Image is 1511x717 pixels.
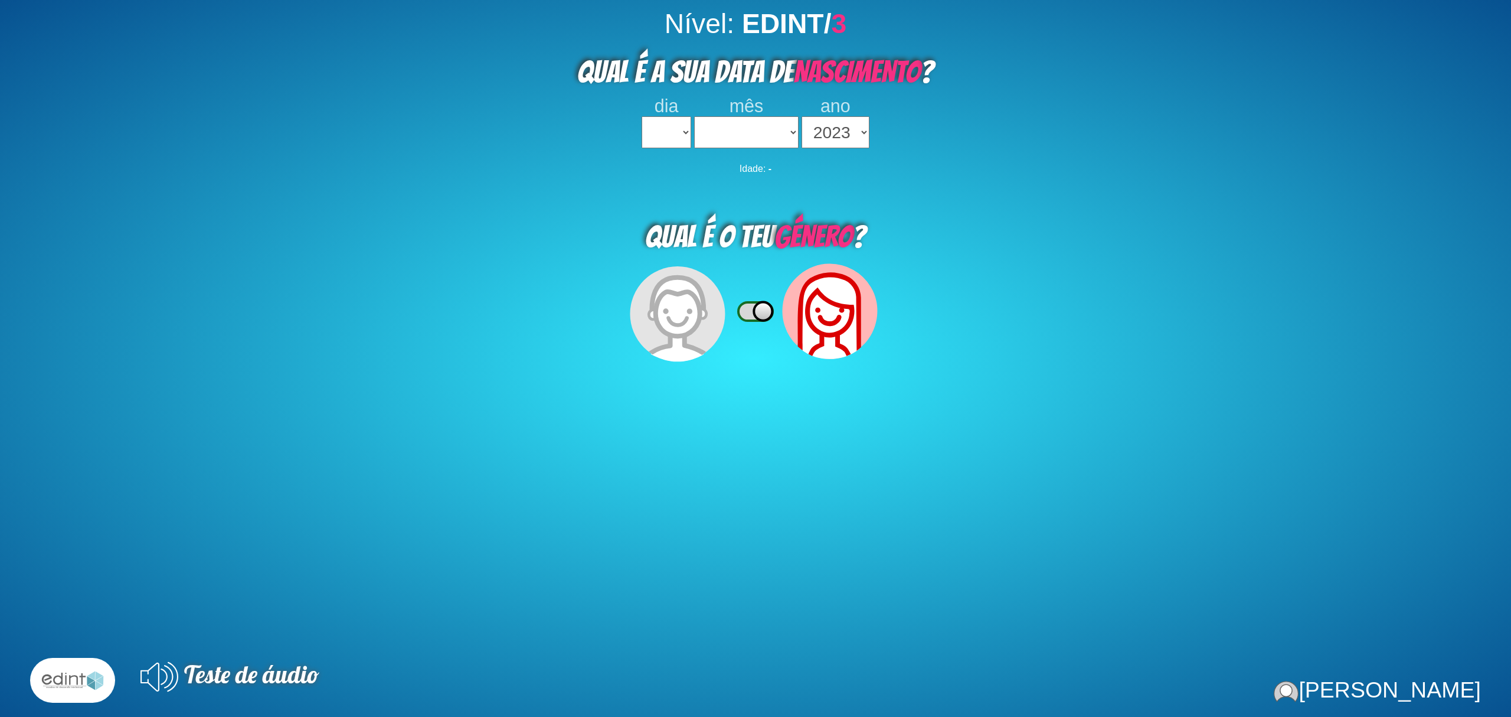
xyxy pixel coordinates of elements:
[655,96,679,116] span: dia
[768,164,771,174] b: -
[730,96,764,116] span: mês
[645,220,866,253] span: QUAL É O TEU ?
[774,220,852,253] span: GÉNERO
[820,96,851,116] span: ano
[1274,677,1481,703] div: [PERSON_NAME]
[36,664,109,697] img: l
[794,56,920,88] span: NASCIMENTO
[184,659,319,689] span: Teste de áudio
[577,56,934,88] span: QUAL É A SUA DATA DE ?
[831,8,846,39] span: 3
[740,164,766,174] span: Idade:
[665,8,734,39] span: Nível:
[742,8,846,39] b: EDINT/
